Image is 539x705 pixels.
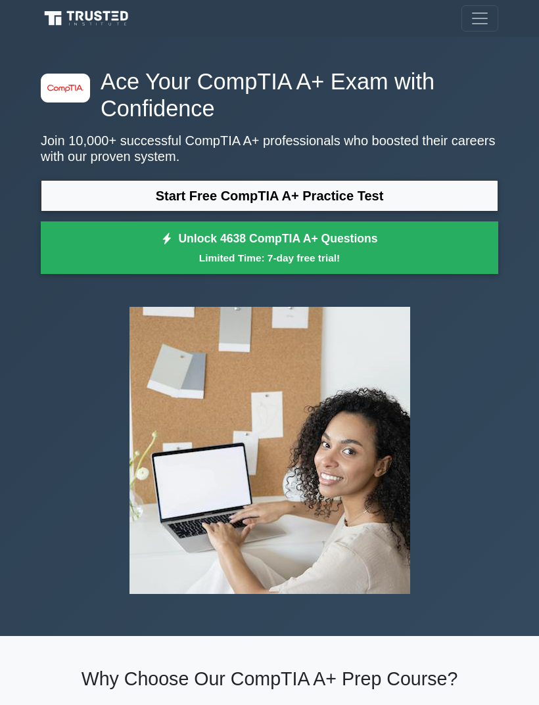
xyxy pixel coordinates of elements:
[41,133,498,164] p: Join 10,000+ successful CompTIA A+ professionals who boosted their careers with our proven system.
[41,668,498,690] h2: Why Choose Our CompTIA A+ Prep Course?
[41,68,498,122] h1: Ace Your CompTIA A+ Exam with Confidence
[41,221,498,274] a: Unlock 4638 CompTIA A+ QuestionsLimited Time: 7-day free trial!
[57,250,482,265] small: Limited Time: 7-day free trial!
[41,180,498,212] a: Start Free CompTIA A+ Practice Test
[461,5,498,32] button: Toggle navigation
